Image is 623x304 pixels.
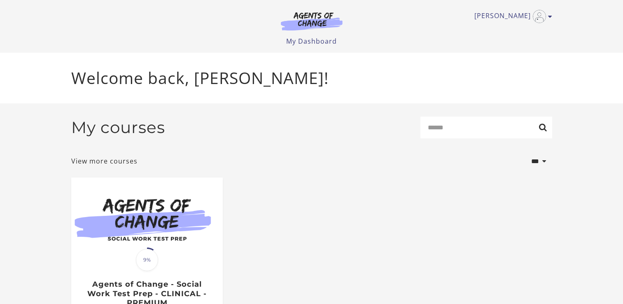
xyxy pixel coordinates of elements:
a: Toggle menu [474,10,548,23]
p: Welcome back, [PERSON_NAME]! [71,66,552,90]
a: View more courses [71,156,138,166]
img: Agents of Change Logo [272,12,351,30]
span: 9% [136,249,158,271]
h2: My courses [71,118,165,137]
a: My Dashboard [286,37,337,46]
